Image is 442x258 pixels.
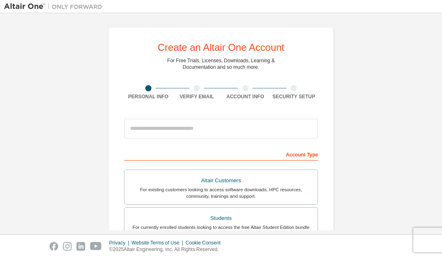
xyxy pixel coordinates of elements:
[63,242,72,251] img: instagram.svg
[221,93,270,100] div: Account Info
[129,213,313,224] div: Students
[109,246,226,253] p: © 2025 Altair Engineering, Inc. All Rights Reserved.
[129,186,313,199] div: For existing customers looking to access software downloads, HPC resources, community, trainings ...
[129,224,313,237] div: For currently enrolled students looking to access the free Altair Student Edition bundle and all ...
[158,43,284,52] div: Create an Altair One Account
[129,175,313,186] div: Altair Customers
[77,242,85,251] img: linkedin.svg
[124,147,318,161] div: Account Type
[167,57,275,70] div: For Free Trials, Licenses, Downloads, Learning & Documentation and so much more.
[270,93,318,100] div: Security Setup
[185,240,225,246] div: Cookie Consent
[4,2,106,11] img: Altair One
[131,240,185,246] div: Website Terms of Use
[90,242,102,251] img: youtube.svg
[109,240,131,246] div: Privacy
[124,93,173,100] div: Personal Info
[50,242,58,251] img: facebook.svg
[173,93,221,100] div: Verify Email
